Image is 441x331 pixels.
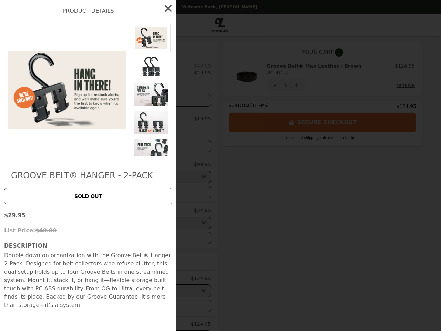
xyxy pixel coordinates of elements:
p: Double down on organization with the Groove Belt® Hanger 2-Pack. Designed for belt collectors who... [4,251,172,309]
img: Default Title [4,24,130,156]
img: Default Title [132,80,171,108]
p: List Price: [4,227,172,235]
img: Default Title [132,137,171,164]
h2: Groove Belt® Hanger - 2-Pack [11,170,165,181]
img: Default Title [132,24,171,52]
p: $29.95 [4,211,172,220]
img: Default Title [132,52,171,80]
span: $40.00 [35,227,57,234]
h3: Description [4,242,172,250]
button: SOLD OUT [4,188,172,204]
img: Default Title [132,108,171,136]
